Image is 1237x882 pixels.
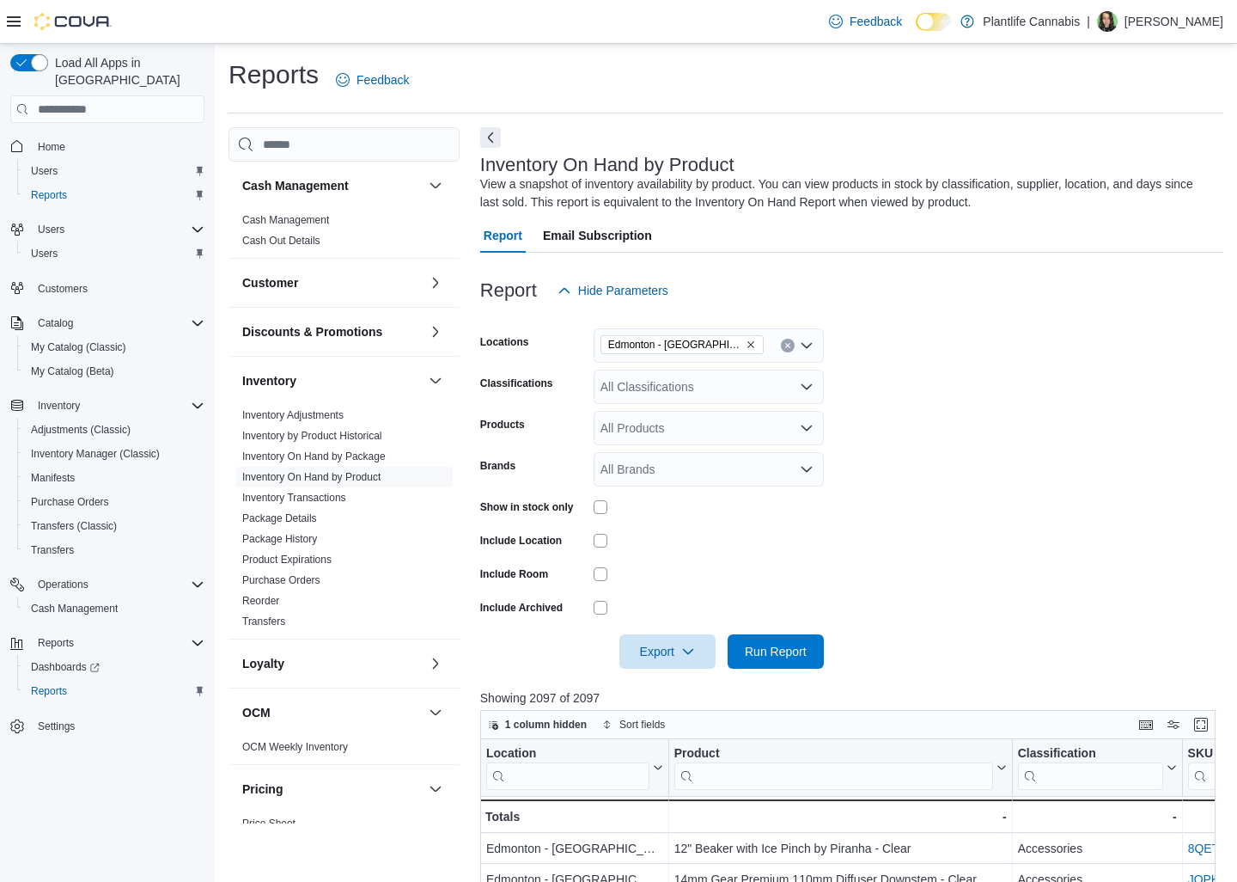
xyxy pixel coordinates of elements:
span: Inventory by Product Historical [242,429,382,443]
span: Home [31,135,204,156]
button: Discounts & Promotions [242,323,422,340]
button: Users [31,219,71,240]
label: Products [480,418,525,432]
button: Customers [3,276,211,301]
button: Location [486,746,663,790]
span: Export [630,634,705,669]
label: Include Archived [480,601,563,615]
button: Cash Management [242,177,422,194]
a: OCM Weekly Inventory [242,741,348,753]
span: Load All Apps in [GEOGRAPHIC_DATA] [48,54,204,89]
span: Reports [38,636,74,650]
a: Inventory On Hand by Product [242,471,381,483]
span: Feedback [356,71,409,89]
span: Dashboards [31,660,100,674]
button: Inventory [31,395,87,416]
div: Edmonton - [GEOGRAPHIC_DATA] [486,838,663,859]
span: Price Sheet [242,817,296,830]
span: Edmonton - [GEOGRAPHIC_DATA] [608,336,742,353]
span: Users [31,164,58,178]
a: Price Sheet [242,818,296,830]
button: My Catalog (Beta) [17,359,211,383]
span: Reorder [242,594,279,608]
button: Inventory [242,372,422,389]
span: Inventory Manager (Classic) [24,444,204,464]
span: Reports [31,633,204,653]
button: Clear input [781,339,795,352]
button: Hide Parameters [551,273,675,308]
a: Adjustments (Classic) [24,420,137,440]
span: Operations [31,574,204,595]
button: Inventory [3,394,211,418]
h3: OCM [242,704,271,721]
span: Inventory On Hand by Package [242,450,386,463]
span: Transfers [31,543,74,557]
button: Open list of options [800,339,813,352]
a: Cash Management [242,214,329,226]
a: Cash Management [24,598,125,619]
a: Customers [31,279,94,299]
span: OCM Weekly Inventory [242,740,348,754]
span: Reports [24,185,204,205]
a: Transfers [24,540,81,560]
nav: Complex example [10,126,204,783]
div: Location [486,746,649,790]
span: Purchase Orders [31,495,109,509]
div: Product [673,746,992,763]
span: Email Subscription [543,218,652,253]
button: Users [17,242,211,266]
a: Inventory Transactions [242,492,346,504]
img: Cova [34,13,112,30]
a: Dashboards [24,657,107,677]
input: Dark Mode [916,13,952,31]
a: Reports [24,185,74,205]
span: Cash Out Details [242,234,320,248]
button: Operations [3,573,211,597]
label: Show in stock only [480,500,574,514]
span: Home [38,140,65,154]
span: 1 column hidden [505,718,587,732]
label: Classifications [480,377,553,390]
a: Feedback [822,4,909,39]
div: OCM [229,737,460,764]
button: Home [3,133,211,158]
a: Package History [242,533,317,545]
h3: Discounts & Promotions [242,323,382,340]
button: Next [480,127,501,148]
span: Adjustments (Classic) [24,420,204,440]
span: Customers [31,278,204,299]
span: My Catalog (Beta) [31,364,114,378]
span: My Catalog (Beta) [24,361,204,382]
span: Inventory [38,399,80,413]
div: Location [486,746,649,763]
span: Customers [38,282,88,296]
h3: Inventory On Hand by Product [480,155,734,175]
a: My Catalog (Classic) [24,337,133,358]
a: Dashboards [17,655,211,679]
a: Reports [24,681,74,701]
a: Reorder [242,595,279,607]
button: Open list of options [800,380,813,394]
label: Include Room [480,567,548,581]
button: Cash Management [17,597,211,621]
h1: Reports [229,58,319,92]
button: Adjustments (Classic) [17,418,211,442]
button: Reports [31,633,81,653]
div: Pricing [229,813,460,841]
span: Hide Parameters [578,282,668,299]
span: Edmonton - Harvest Pointe [600,335,764,354]
span: Transfers [242,615,285,628]
button: Display options [1163,714,1184,735]
span: Cash Management [242,213,329,227]
button: Pricing [425,779,446,799]
h3: Cash Management [242,177,349,194]
span: Settings [31,715,204,737]
p: Showing 2097 of 2097 [480,689,1223,707]
div: Classification [1017,746,1162,790]
a: Transfers [242,616,285,628]
a: Feedback [329,63,416,97]
button: Transfers (Classic) [17,514,211,538]
button: Sort fields [595,714,672,735]
span: Users [31,219,204,240]
span: Purchase Orders [242,573,320,587]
